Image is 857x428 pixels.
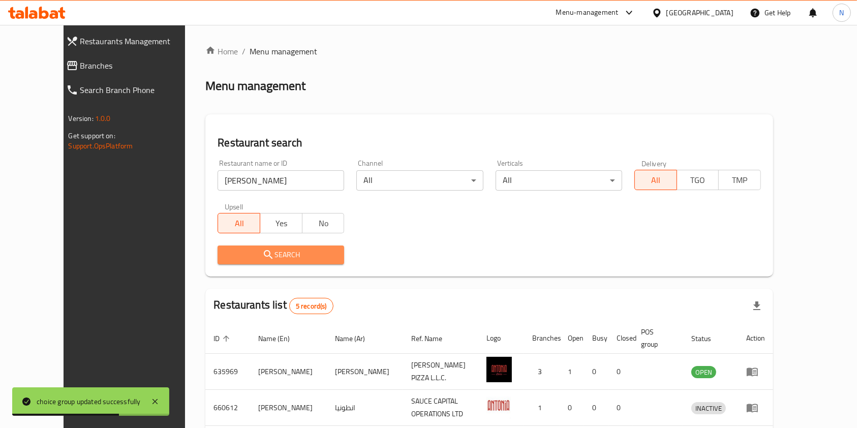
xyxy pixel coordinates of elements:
[250,390,326,426] td: [PERSON_NAME]
[250,45,317,57] span: Menu management
[222,216,256,231] span: All
[260,213,302,233] button: Yes
[677,170,719,190] button: TGO
[302,213,345,233] button: No
[58,78,207,102] a: Search Branch Phone
[718,170,761,190] button: TMP
[691,332,724,345] span: Status
[58,29,207,53] a: Restaurants Management
[746,365,765,378] div: Menu
[205,45,238,57] a: Home
[218,246,344,264] button: Search
[641,160,667,167] label: Delivery
[205,390,250,426] td: 660612
[839,7,844,18] span: N
[80,84,199,96] span: Search Branch Phone
[478,323,524,354] th: Logo
[560,323,584,354] th: Open
[584,323,608,354] th: Busy
[745,294,769,318] div: Export file
[80,35,199,47] span: Restaurants Management
[327,390,403,426] td: انطونيا
[69,129,115,142] span: Get support on:
[205,45,773,57] nav: breadcrumb
[608,390,633,426] td: 0
[225,203,243,210] label: Upsell
[58,53,207,78] a: Branches
[205,354,250,390] td: 635969
[403,390,478,426] td: SAUCE CAPITAL OPERATIONS LTD
[584,354,608,390] td: 0
[691,402,726,414] div: INACTIVE
[37,396,141,407] div: choice group updated successfully
[403,354,478,390] td: [PERSON_NAME] PIZZA L.L.C.
[486,357,512,382] img: Antonia Chic
[486,393,512,418] img: Antonia
[666,7,733,18] div: [GEOGRAPHIC_DATA]
[608,354,633,390] td: 0
[218,135,761,150] h2: Restaurant search
[335,332,378,345] span: Name (Ar)
[641,326,671,350] span: POS group
[290,301,333,311] span: 5 record(s)
[681,173,715,188] span: TGO
[634,170,677,190] button: All
[723,173,757,188] span: TMP
[356,170,483,191] div: All
[250,354,326,390] td: [PERSON_NAME]
[524,390,560,426] td: 1
[213,297,333,314] h2: Restaurants list
[691,366,716,378] div: OPEN
[213,332,233,345] span: ID
[289,298,333,314] div: Total records count
[746,402,765,414] div: Menu
[307,216,341,231] span: No
[560,390,584,426] td: 0
[258,332,303,345] span: Name (En)
[524,323,560,354] th: Branches
[560,354,584,390] td: 1
[218,213,260,233] button: All
[226,249,336,261] span: Search
[411,332,455,345] span: Ref. Name
[691,366,716,378] span: OPEN
[205,78,305,94] h2: Menu management
[264,216,298,231] span: Yes
[496,170,622,191] div: All
[80,59,199,72] span: Branches
[691,403,726,414] span: INACTIVE
[639,173,673,188] span: All
[738,323,773,354] th: Action
[218,170,344,191] input: Search for restaurant name or ID..
[242,45,246,57] li: /
[524,354,560,390] td: 3
[327,354,403,390] td: [PERSON_NAME]
[556,7,619,19] div: Menu-management
[95,112,111,125] span: 1.0.0
[69,139,133,152] a: Support.OpsPlatform
[584,390,608,426] td: 0
[608,323,633,354] th: Closed
[69,112,94,125] span: Version:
